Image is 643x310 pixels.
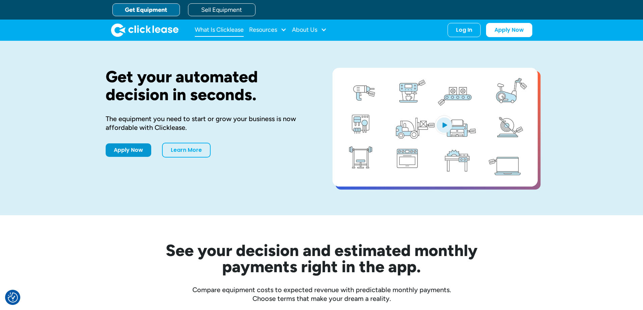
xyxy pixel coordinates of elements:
[162,143,211,158] a: Learn More
[486,23,532,37] a: Apply Now
[332,68,538,187] a: open lightbox
[106,114,311,132] div: The equipment you need to start or grow your business is now affordable with Clicklease.
[456,27,472,33] div: Log In
[133,242,511,275] h2: See your decision and estimated monthly payments right in the app.
[8,292,18,303] img: Revisit consent button
[249,23,287,37] div: Resources
[106,143,151,157] a: Apply Now
[292,23,327,37] div: About Us
[106,285,538,303] div: Compare equipment costs to expected revenue with predictable monthly payments. Choose terms that ...
[435,115,453,134] img: Blue play button logo on a light blue circular background
[106,68,311,104] h1: Get your automated decision in seconds.
[111,23,179,37] img: Clicklease logo
[8,292,18,303] button: Consent Preferences
[111,23,179,37] a: home
[112,3,180,16] a: Get Equipment
[188,3,256,16] a: Sell Equipment
[195,23,244,37] a: What Is Clicklease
